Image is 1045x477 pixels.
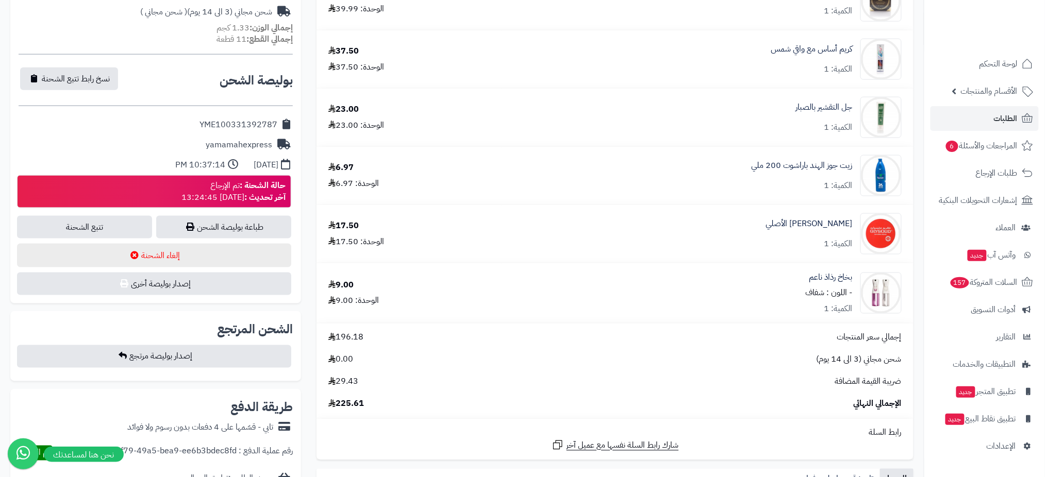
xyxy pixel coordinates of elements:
[240,179,286,192] strong: حالة الشحنة :
[217,22,293,34] small: 1.33 كجم
[950,275,1018,289] span: السلات المتروكة
[931,434,1039,458] a: الإعدادات
[931,270,1039,295] a: السلات المتروكة157
[156,216,291,238] a: طباعة بوليصة الشحن
[328,3,384,15] div: الوحدة: 39.99
[140,6,187,18] span: ( شحن مجاني )
[931,188,1039,213] a: إشعارات التحويلات البنكية
[931,379,1039,404] a: تطبيق المتجرجديد
[328,220,359,232] div: 17.50
[951,277,969,288] span: 157
[971,302,1016,317] span: أدوات التسويق
[328,236,384,248] div: الوحدة: 17.50
[328,398,364,410] span: 225.61
[206,139,272,151] div: yamamahexpress
[987,439,1016,453] span: الإعدادات
[939,193,1018,208] span: إشعارات التحويلات البنكية
[244,191,286,203] strong: آخر تحديث :
[955,384,1016,399] span: تطبيق المتجر
[931,215,1039,240] a: العملاء
[140,6,272,18] div: شحن مجاني (3 الى 14 يوم)
[230,401,293,414] h2: طريقة الدفع
[967,248,1016,262] span: وآتس آب
[328,104,359,115] div: 23.00
[17,345,291,368] button: إصدار بوليصة مرتجع
[771,43,853,55] a: كريم أساس مع واقي شمس
[931,133,1039,158] a: المراجعات والأسئلة6
[328,279,354,291] div: 9.00
[861,97,901,138] img: 1735801633-Aloe%20Refreshing%20Peeling%20Gel-90x90.jpg
[17,216,152,238] a: تتبع الشحنة
[976,166,1018,180] span: طلبات الإرجاع
[931,52,1039,76] a: لوحة التحكم
[328,61,384,73] div: الوحدة: 37.50
[321,427,909,439] div: رابط السلة
[328,120,384,131] div: الوحدة: 23.00
[552,439,679,452] a: شارك رابط السلة نفسها مع عميل آخر
[752,160,853,172] a: زيت جوز الهند باراشوت 200 ملي
[861,39,901,80] img: 1735916823-JRI-CELUT%20Rainbow%20BB%20Cream-90x90.jpg
[328,332,363,344] span: 196.18
[931,243,1039,267] a: وآتس آبجديد
[945,139,1018,153] span: المراجعات والأسئلة
[809,271,853,283] a: بخاخ رذاذ ناعم
[328,45,359,57] div: 37.50
[20,67,118,90] button: نسخ رابط تتبع الشحنة
[17,244,291,267] button: إلغاء الشحنة
[996,220,1016,235] span: العملاء
[824,63,853,75] div: الكمية: 1
[817,354,902,366] span: شحن مجاني (3 الى 14 يوم)
[931,325,1039,349] a: التقارير
[200,119,277,131] div: YME100331392787
[956,386,975,398] span: جديد
[246,33,293,45] strong: إجمالي القطع:
[328,376,358,388] span: 29.43
[861,213,901,254] img: 1746643604-Glysolid%20400ml-90x90.jpg
[73,446,293,461] div: رقم عملية الدفع : e8b3a51e-7f79-49a5-bea9-ee6b3bdec8fd
[994,111,1018,126] span: الطلبات
[931,297,1039,322] a: أدوات التسويق
[824,238,853,250] div: الكمية: 1
[854,398,902,410] span: الإجمالي النهائي
[250,22,293,34] strong: إجمالي الوزن:
[42,73,110,85] span: نسخ رابط تتبع الشحنة
[254,159,278,171] div: [DATE]
[837,332,902,344] span: إجمالي سعر المنتجات
[931,406,1039,431] a: تطبيق نقاط البيعجديد
[931,106,1039,131] a: الطلبات
[931,352,1039,377] a: التطبيقات والخدمات
[796,101,853,113] a: جل التقشير بالصبار
[181,180,286,203] div: تم الإرجاع [DATE] 13:24:45
[567,440,679,452] span: شارك رابط السلة نفسها مع عميل آخر
[824,180,853,192] div: الكمية: 1
[946,141,958,152] span: 6
[861,155,901,196] img: 1738178738-Parachute%20Coconut%20Oil%20200ml-90x90.jpg
[968,250,987,261] span: جديد
[946,414,965,425] span: جديد
[980,57,1018,71] span: لوحة التحكم
[824,5,853,17] div: الكمية: 1
[931,161,1039,185] a: طلبات الإرجاع
[835,376,902,388] span: ضريبة القيمة المضافة
[328,178,379,190] div: الوحدة: 6.97
[127,422,273,434] div: تابي - قسّمها على 4 دفعات بدون رسوم ولا فوائد
[824,303,853,315] div: الكمية: 1
[175,159,225,171] div: 10:37:14 PM
[824,122,853,133] div: الكمية: 1
[217,33,293,45] small: 11 قطعة
[328,162,354,174] div: 6.97
[997,330,1016,344] span: التقارير
[766,218,853,230] a: [PERSON_NAME] الأصلي
[328,354,353,366] span: 0.00
[328,295,379,307] div: الوحدة: 9.00
[220,74,293,87] h2: بوليصة الشحن
[861,272,901,314] img: 1754414615-Spray%20Bottle-90x90.jpg
[961,84,1018,98] span: الأقسام والمنتجات
[953,357,1016,371] span: التطبيقات والخدمات
[944,412,1016,426] span: تطبيق نقاط البيع
[17,272,291,295] button: إصدار بوليصة أخرى
[217,323,293,336] h2: الشحن المرتجع
[806,287,853,299] small: - اللون : شفاف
